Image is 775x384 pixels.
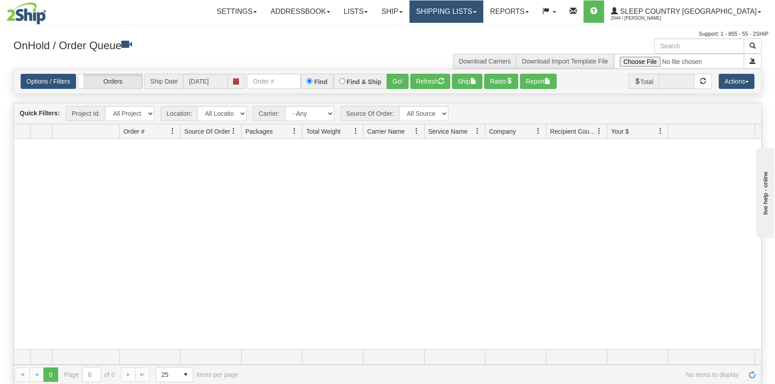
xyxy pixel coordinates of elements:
span: Total [628,74,659,89]
a: Download Carriers [459,58,511,65]
span: Carrier: [253,106,285,121]
input: Search [654,38,744,54]
iframe: chat widget [754,146,774,237]
span: Source Of Order: [341,106,400,121]
span: Page 0 [43,367,58,382]
span: Location: [161,106,197,121]
a: Company filter column settings [531,123,546,139]
span: select [179,367,193,382]
span: Ship Date [145,74,183,89]
span: Source Of Order [184,127,230,136]
span: Total Weight [306,127,341,136]
a: Source Of Order filter column settings [226,123,241,139]
input: Import [614,54,744,69]
a: Sleep Country [GEOGRAPHIC_DATA] 2044 / [PERSON_NAME] [604,0,768,23]
a: Ship [375,0,409,23]
label: Quick Filters: [20,109,60,118]
a: Service Name filter column settings [470,123,485,139]
span: items per page [156,367,238,382]
a: Addressbook [264,0,337,23]
img: logo2044.jpg [7,2,46,25]
span: Company [489,127,516,136]
span: 2044 / [PERSON_NAME] [611,14,678,23]
span: Project Id: [66,106,105,121]
a: Shipping lists [409,0,483,23]
div: Support: 1 - 855 - 55 - 2SHIP [7,30,768,38]
a: Settings [210,0,264,23]
a: Lists [337,0,375,23]
span: Recipient Country [550,127,596,136]
span: Service Name [428,127,468,136]
a: Reports [483,0,536,23]
span: Carrier Name [367,127,405,136]
a: Recipient Country filter column settings [592,123,607,139]
span: Order # [123,127,145,136]
a: Download Import Template File [522,58,608,65]
a: Options / Filters [21,74,76,89]
a: Packages filter column settings [287,123,302,139]
label: Find & Ship [347,79,382,85]
a: Carrier Name filter column settings [409,123,424,139]
button: Rates [484,74,519,89]
span: Page sizes drop down [156,367,193,382]
a: Total Weight filter column settings [348,123,363,139]
button: Search [744,38,762,54]
h3: OnHold / Order Queue [13,38,381,51]
div: live help - online [7,8,83,14]
span: 25 [162,370,173,379]
div: grid toolbar [14,103,761,124]
input: Order # [247,74,301,89]
span: Page of 0 [64,367,115,382]
label: Orders [78,74,142,89]
button: Go! [387,74,409,89]
span: Packages [245,127,273,136]
a: Order # filter column settings [165,123,180,139]
button: Ship [452,74,482,89]
a: Your $ filter column settings [652,123,668,139]
span: No items to display [251,371,739,378]
span: Your $ [611,127,629,136]
label: Find [314,79,328,85]
button: Report [520,74,557,89]
span: Sleep Country [GEOGRAPHIC_DATA] [618,8,757,15]
a: Refresh [745,367,759,382]
button: Actions [719,74,754,89]
button: Refresh [410,74,450,89]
